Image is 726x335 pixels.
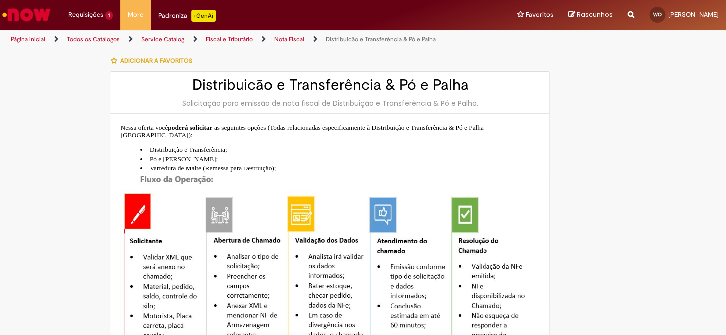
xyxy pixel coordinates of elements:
span: WO [653,11,662,18]
ul: Trilhas de página [7,30,477,49]
button: Adicionar a Favoritos [110,50,197,71]
a: Fiscal e Tributário [206,35,253,43]
div: Padroniza [158,10,216,22]
a: Rascunhos [568,10,613,20]
img: ServiceNow [1,5,52,25]
span: Favoritos [526,10,553,20]
span: More [128,10,143,20]
div: Solicitação para emissão de nota fiscal de Distribuição e Transferência & Pó e Palha. [120,98,539,108]
span: Nessa oferta você [120,124,168,131]
li: Distribuição e Transferência; [140,145,539,154]
a: Service Catalog [141,35,184,43]
span: poderá solicitar [168,124,212,131]
a: Distribuicão e Transferência & Pó e Palha [326,35,436,43]
span: as seguintes opções (Todas relacionadas especificamente à Distribuição e Transferência & Pó e Pal... [120,124,487,139]
li: Varredura de Malte (Remessa para Destruição); [140,164,539,173]
a: Nota Fiscal [274,35,304,43]
span: 1 [105,11,113,20]
span: [PERSON_NAME] [668,10,719,19]
span: Requisições [68,10,103,20]
span: Rascunhos [577,10,613,19]
a: Todos os Catálogos [67,35,120,43]
li: Pó e [PERSON_NAME]; [140,154,539,164]
h2: Distribuicão e Transferência & Pó e Palha [120,77,539,93]
p: +GenAi [191,10,216,22]
a: Página inicial [11,35,45,43]
span: Adicionar a Favoritos [120,57,192,65]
